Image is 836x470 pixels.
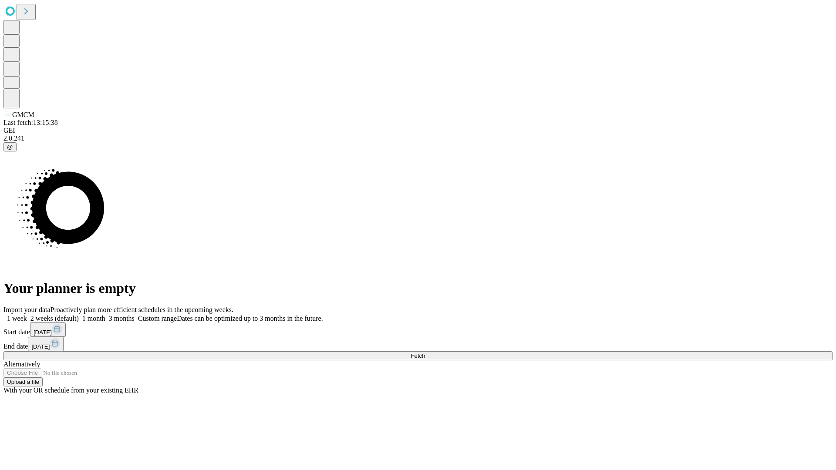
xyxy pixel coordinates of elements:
[7,144,13,150] span: @
[3,142,17,151] button: @
[34,329,52,336] span: [DATE]
[3,127,833,134] div: GEI
[3,337,833,351] div: End date
[30,315,79,322] span: 2 weeks (default)
[3,134,833,142] div: 2.0.241
[3,360,40,368] span: Alternatively
[28,337,64,351] button: [DATE]
[3,306,51,313] span: Import your data
[31,343,50,350] span: [DATE]
[51,306,233,313] span: Proactively plan more efficient schedules in the upcoming weeks.
[12,111,34,118] span: GMCM
[3,377,43,386] button: Upload a file
[109,315,135,322] span: 3 months
[30,322,66,337] button: [DATE]
[7,315,27,322] span: 1 week
[3,322,833,337] div: Start date
[3,280,833,296] h1: Your planner is empty
[138,315,177,322] span: Custom range
[3,386,138,394] span: With your OR schedule from your existing EHR
[3,119,58,126] span: Last fetch: 13:15:38
[3,351,833,360] button: Fetch
[411,352,425,359] span: Fetch
[177,315,323,322] span: Dates can be optimized up to 3 months in the future.
[82,315,105,322] span: 1 month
